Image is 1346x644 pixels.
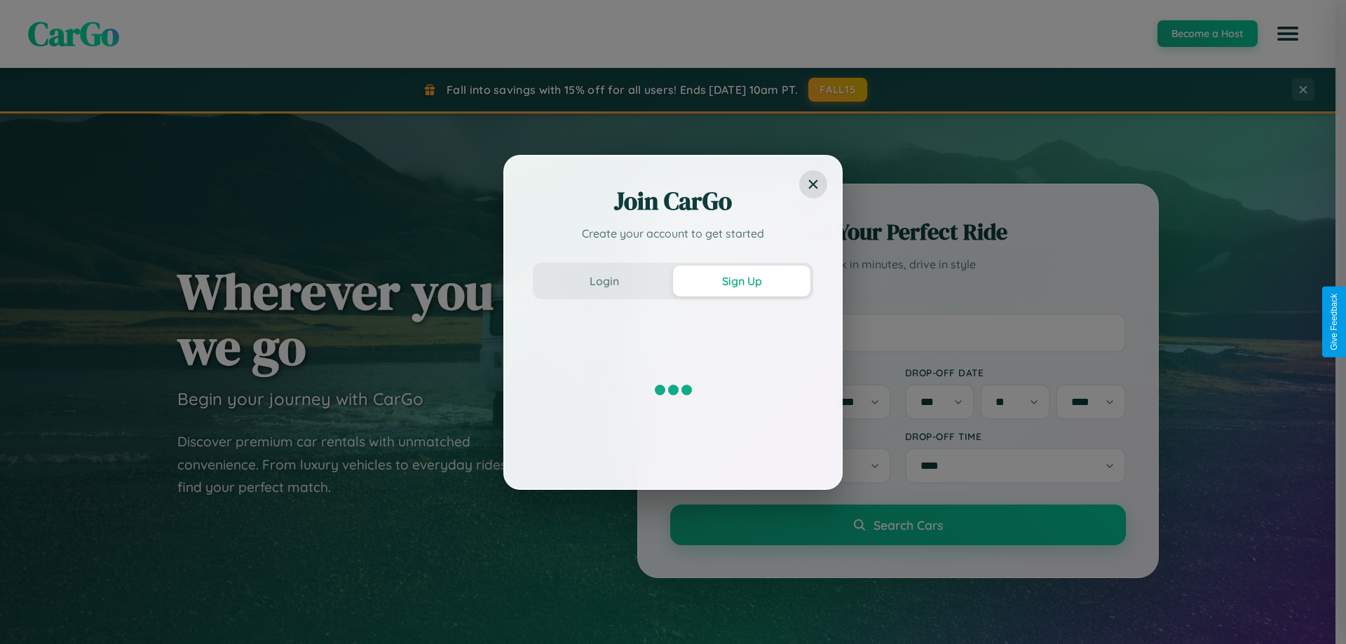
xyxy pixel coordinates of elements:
div: Give Feedback [1329,294,1339,350]
iframe: Intercom live chat [14,596,48,630]
button: Login [536,266,673,296]
button: Sign Up [673,266,810,296]
h2: Join CarGo [533,184,813,218]
p: Create your account to get started [533,225,813,242]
